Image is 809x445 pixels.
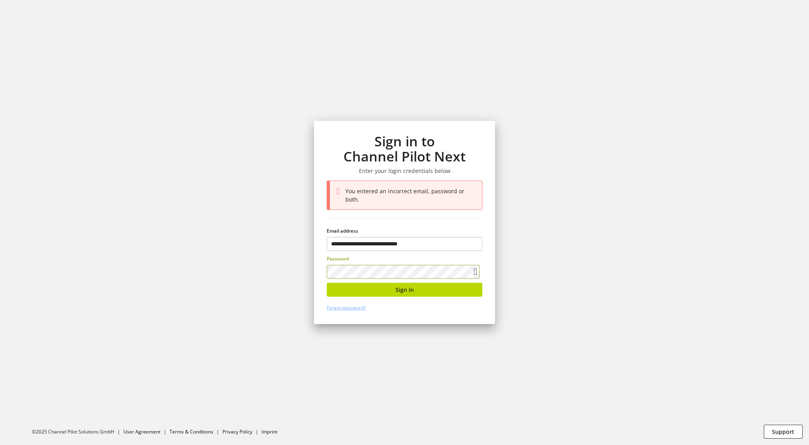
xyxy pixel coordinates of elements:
keeper-lock: Open Keeper Popup [456,267,466,276]
span: Sign in [396,286,414,294]
a: User Agreement [123,428,160,435]
a: Terms & Conditions [170,428,213,435]
h1: Sign in to Channel Pilot Next [327,134,482,164]
span: Email address [327,227,358,234]
div: You entered an incorrect email, password or both. [345,187,478,204]
button: Support [764,425,803,439]
a: Privacy Policy [222,428,252,435]
button: Sign in [327,283,482,297]
h3: Enter your login credentials below [327,167,482,175]
a: Imprint [261,428,277,435]
span: Password [327,255,349,262]
span: Support [772,428,794,436]
a: Forgot password? [327,304,366,311]
li: ©2025 Channel Pilot Solutions GmbH [32,428,123,435]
